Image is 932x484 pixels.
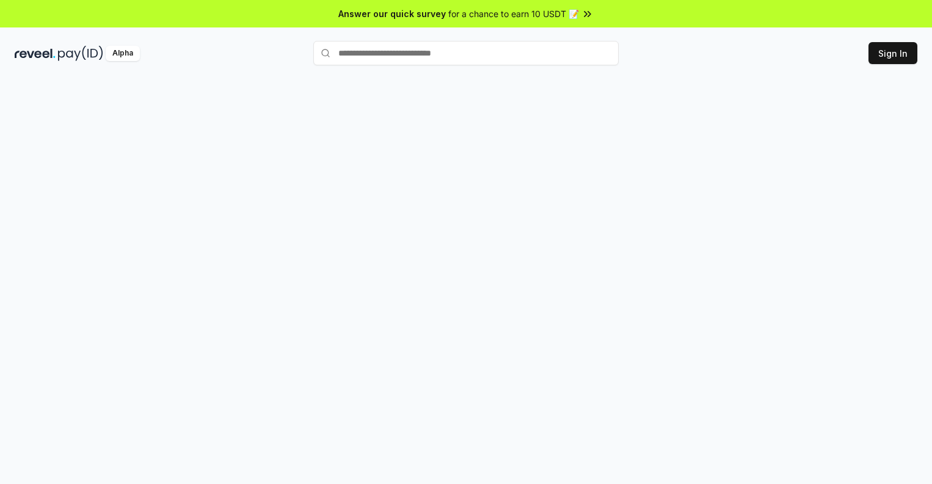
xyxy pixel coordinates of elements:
[106,46,140,61] div: Alpha
[868,42,917,64] button: Sign In
[448,7,579,20] span: for a chance to earn 10 USDT 📝
[338,7,446,20] span: Answer our quick survey
[15,46,56,61] img: reveel_dark
[58,46,103,61] img: pay_id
